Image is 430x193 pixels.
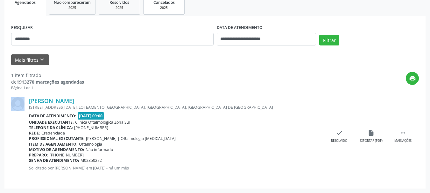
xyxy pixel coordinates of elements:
b: Unidade executante: [29,120,74,125]
b: Senha de atendimento: [29,158,79,163]
b: Motivo de agendamento: [29,147,84,152]
div: Resolvido [331,139,347,143]
span: [PHONE_NUMBER] [50,152,84,158]
b: Item de agendamento: [29,141,78,147]
i: check [336,129,343,136]
i:  [399,129,406,136]
div: 2025 [103,5,135,10]
i: insert_drive_file [368,129,375,136]
div: de [11,79,84,85]
b: Profissional executante: [29,136,85,141]
b: Data de atendimento: [29,113,76,119]
span: [PERSON_NAME] | Oftalmologia [MEDICAL_DATA] [86,136,176,141]
div: 2025 [148,5,180,10]
i: print [409,75,416,82]
button: print [406,72,419,85]
button: Filtrar [319,35,339,45]
button: Mais filtroskeyboard_arrow_down [11,54,49,65]
div: Página 1 de 1 [11,85,84,91]
div: Exportar (PDF) [360,139,383,143]
div: 1 item filtrado [11,72,84,79]
p: Solicitado por [PERSON_NAME] em [DATE] - há um mês [29,165,323,171]
span: [PHONE_NUMBER] [74,125,108,130]
span: Não informado [86,147,113,152]
div: 2025 [54,5,91,10]
b: Telefone da clínica: [29,125,73,130]
label: DATA DE ATENDIMENTO [217,23,263,33]
span: [DATE] 09:00 [78,112,104,120]
span: Oftalmologia [79,141,102,147]
span: M02850272 [81,158,102,163]
div: Mais ações [394,139,412,143]
a: [PERSON_NAME] [29,97,74,104]
span: Clinica Oftalmologica Zona Sul [75,120,130,125]
div: [STREET_ADDRESS][DATE], LOTEAMENTO [GEOGRAPHIC_DATA], [GEOGRAPHIC_DATA], [GEOGRAPHIC_DATA] DE [GE... [29,105,323,110]
b: Preparo: [29,152,48,158]
b: Rede: [29,130,40,136]
span: Credenciada [41,130,65,136]
i: keyboard_arrow_down [39,56,46,63]
strong: 1913270 marcações agendadas [17,79,84,85]
img: img [11,97,25,111]
label: PESQUISAR [11,23,33,33]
